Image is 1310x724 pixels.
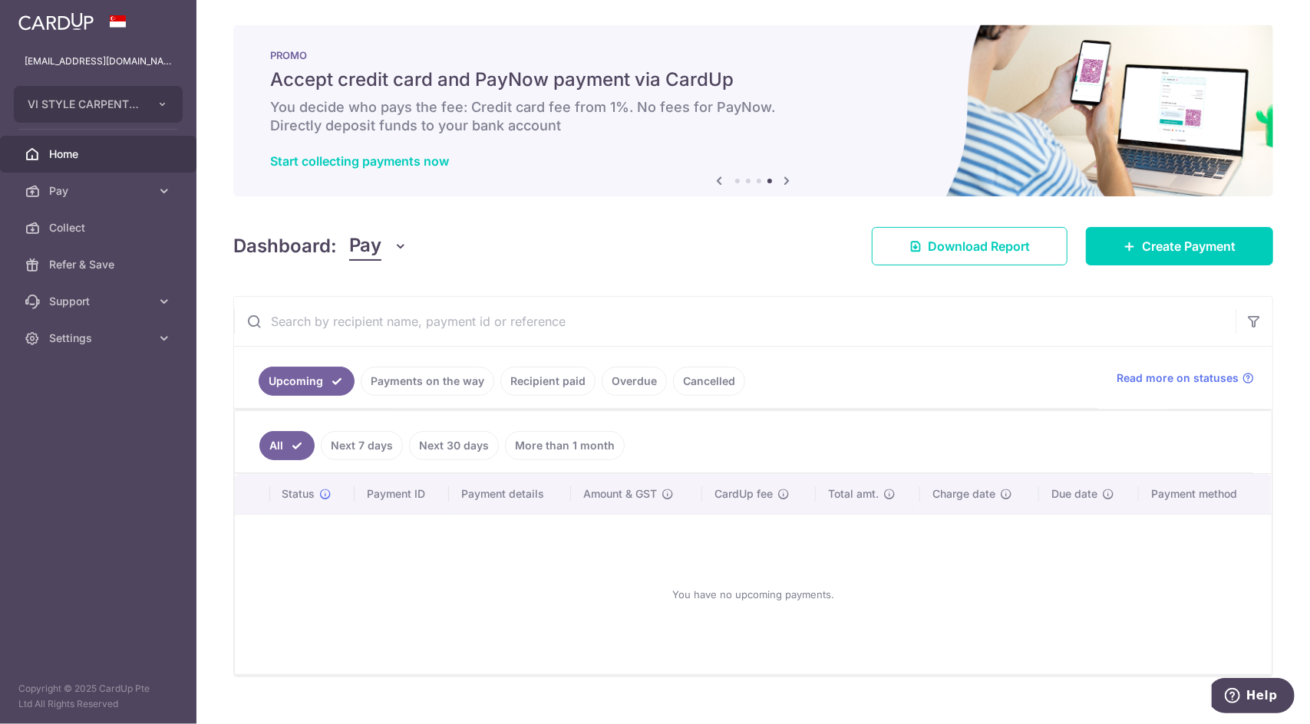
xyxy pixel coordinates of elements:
[49,183,150,199] span: Pay
[349,232,381,261] span: Pay
[49,146,150,162] span: Home
[928,237,1030,255] span: Download Report
[259,431,315,460] a: All
[233,232,337,260] h4: Dashboard:
[49,294,150,309] span: Support
[673,367,745,396] a: Cancelled
[1212,678,1295,716] iframe: Opens a widget where you can find more information
[932,486,995,502] span: Charge date
[583,486,657,502] span: Amount & GST
[282,486,315,502] span: Status
[409,431,499,460] a: Next 30 days
[270,67,1236,92] h5: Accept credit card and PayNow payment via CardUp
[1051,486,1097,502] span: Due date
[253,527,1253,662] div: You have no upcoming payments.
[270,153,449,169] a: Start collecting payments now
[1117,370,1254,386] a: Read more on statuses
[828,486,879,502] span: Total amt.
[1142,237,1236,255] span: Create Payment
[714,486,773,502] span: CardUp fee
[361,367,494,396] a: Payments on the way
[49,331,150,346] span: Settings
[14,86,183,123] button: VI STYLE CARPENTRY PTE. LTD.
[25,54,172,69] p: [EMAIL_ADDRESS][DOMAIN_NAME]
[233,25,1273,196] img: paynow Banner
[270,49,1236,61] p: PROMO
[270,98,1236,135] h6: You decide who pays the fee: Credit card fee from 1%. No fees for PayNow. Directly deposit funds ...
[18,12,94,31] img: CardUp
[355,474,449,514] th: Payment ID
[505,431,625,460] a: More than 1 month
[500,367,596,396] a: Recipient paid
[28,97,141,112] span: VI STYLE CARPENTRY PTE. LTD.
[349,232,408,261] button: Pay
[1139,474,1272,514] th: Payment method
[1117,370,1239,386] span: Read more on statuses
[259,367,355,396] a: Upcoming
[449,474,571,514] th: Payment details
[234,297,1236,346] input: Search by recipient name, payment id or reference
[49,220,150,235] span: Collect
[49,257,150,272] span: Refer & Save
[872,227,1067,265] a: Download Report
[321,431,403,460] a: Next 7 days
[1086,227,1273,265] a: Create Payment
[602,367,667,396] a: Overdue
